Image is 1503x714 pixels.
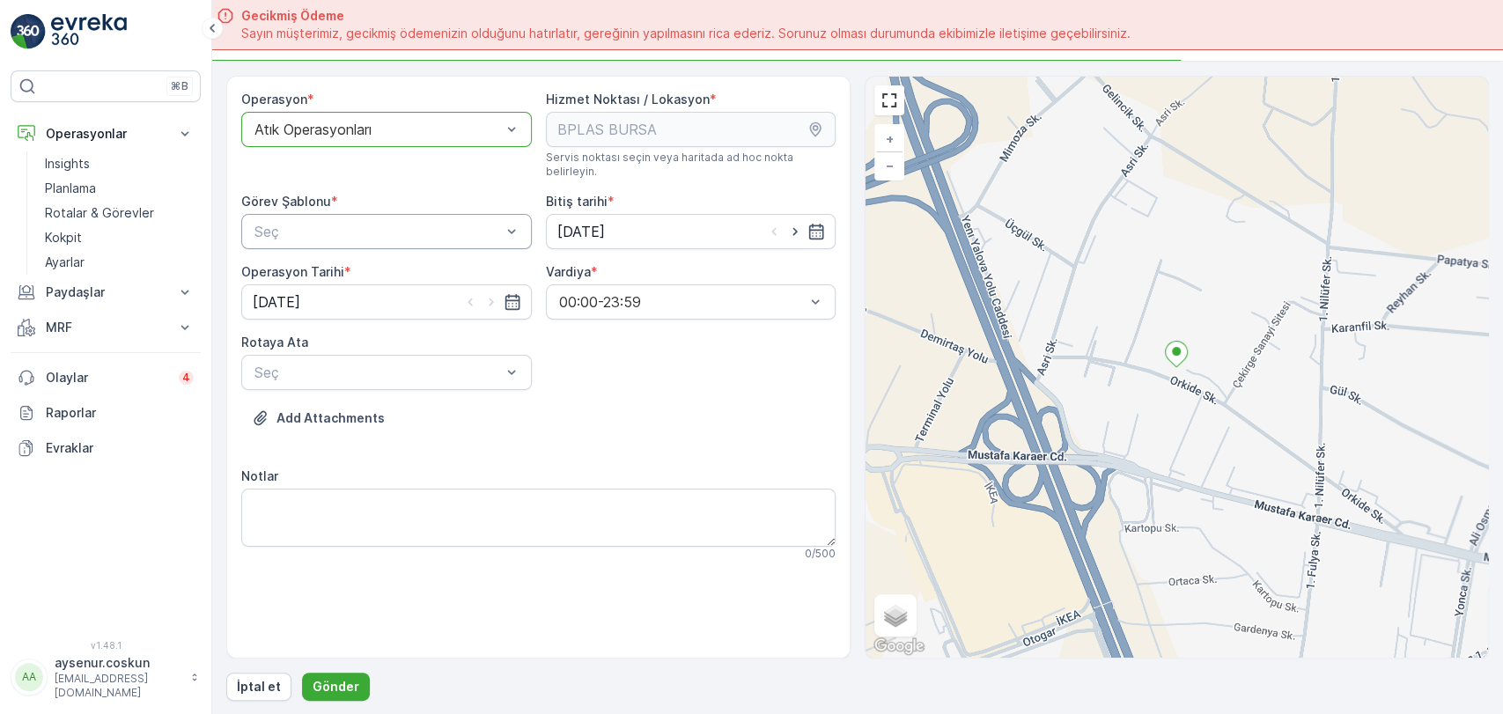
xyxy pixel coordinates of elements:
[46,319,166,336] p: MRF
[805,547,836,561] p: 0 / 500
[38,151,201,176] a: Insights
[38,250,201,275] a: Ayarlar
[254,362,501,383] p: Seç
[876,596,915,635] a: Layers
[46,404,194,422] p: Raporlar
[254,221,501,242] p: Seç
[886,131,894,146] span: +
[11,360,201,395] a: Olaylar4
[45,180,96,197] p: Planlama
[546,194,608,209] label: Bitiş tarihi
[241,404,395,432] button: Dosya Yükle
[11,654,201,700] button: AAaysenur.coskun[EMAIL_ADDRESS][DOMAIN_NAME]
[241,194,331,209] label: Görev Şablonu
[876,152,903,179] a: Uzaklaştır
[11,275,201,310] button: Paydaşlar
[226,673,291,701] button: İptal et
[241,25,1131,42] span: Sayın müşterimiz, gecikmiş ödemenizin olduğunu hatırlatır, gereğinin yapılmasını rica ederiz. Sor...
[171,79,188,93] p: ⌘B
[276,409,385,427] p: Add Attachments
[546,151,836,179] span: Servis noktası seçin veya haritada ad hoc nokta belirleyin.
[38,225,201,250] a: Kokpit
[15,663,43,691] div: AA
[51,14,127,49] img: logo_light-DOdMpM7g.png
[241,284,532,320] input: dd/mm/yyyy
[876,126,903,152] a: Yakınlaştır
[546,112,836,147] input: BPLAS BURSA
[241,264,344,279] label: Operasyon Tarihi
[46,283,166,301] p: Paydaşlar
[45,204,154,222] p: Rotalar & Görevler
[241,92,307,107] label: Operasyon
[46,439,194,457] p: Evraklar
[313,678,359,696] p: Gönder
[870,635,928,658] a: Bu bölgeyi Google Haritalar'da açın (yeni pencerede açılır)
[38,176,201,201] a: Planlama
[302,673,370,701] button: Gönder
[11,395,201,431] a: Raporlar
[546,214,836,249] input: dd/mm/yyyy
[11,14,46,49] img: logo
[546,264,591,279] label: Vardiya
[876,87,903,114] a: View Fullscreen
[241,7,1131,25] span: Gecikmiş Ödeme
[55,672,181,700] p: [EMAIL_ADDRESS][DOMAIN_NAME]
[55,654,181,672] p: aysenur.coskun
[182,371,190,385] p: 4
[45,254,85,271] p: Ayarlar
[870,635,928,658] img: Google
[11,640,201,651] span: v 1.48.1
[45,155,90,173] p: Insights
[46,369,168,386] p: Olaylar
[237,678,281,696] p: İptal et
[38,201,201,225] a: Rotalar & Görevler
[11,431,201,466] a: Evraklar
[45,229,82,247] p: Kokpit
[241,335,308,350] label: Rotaya Ata
[886,158,895,173] span: −
[546,92,710,107] label: Hizmet Noktası / Lokasyon
[11,116,201,151] button: Operasyonlar
[241,468,278,483] label: Notlar
[11,310,201,345] button: MRF
[46,125,166,143] p: Operasyonlar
